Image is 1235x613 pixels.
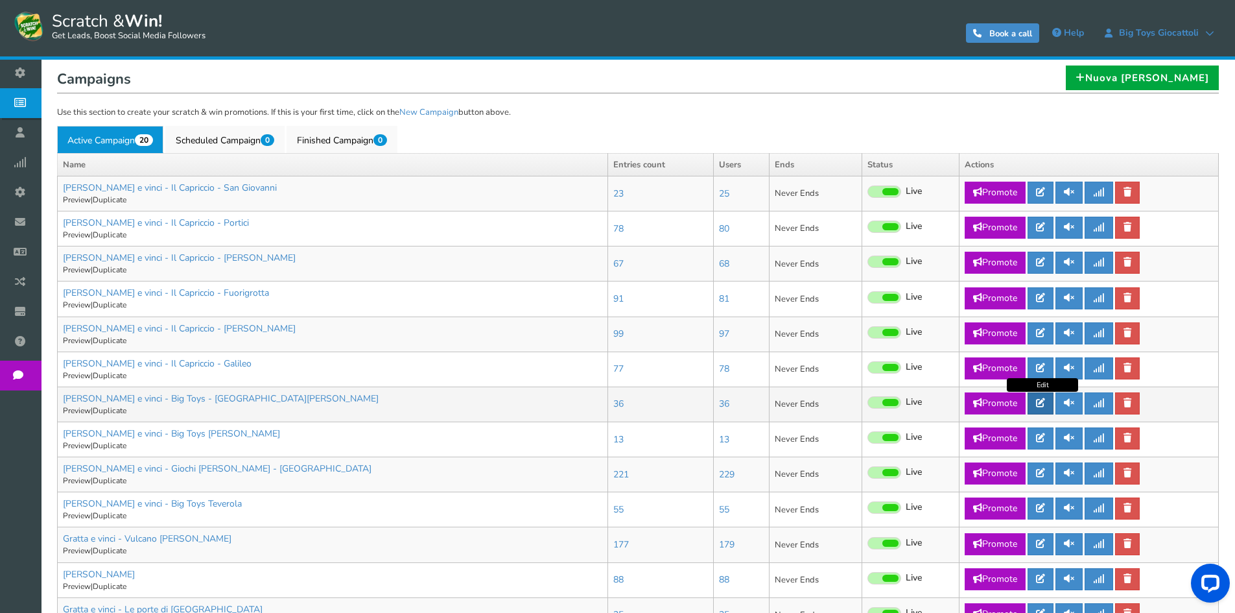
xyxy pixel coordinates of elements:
[906,537,923,549] span: Live
[63,265,602,276] p: |
[135,134,153,146] span: 20
[63,405,91,416] a: Preview
[63,546,602,557] p: |
[63,287,269,299] a: [PERSON_NAME] e vinci - Il Capriccio - Fuorigrotta
[63,498,242,510] a: [PERSON_NAME] e vinci - Big Toys Teverola
[965,252,1026,274] a: Promote
[965,357,1026,379] a: Promote
[965,498,1026,520] a: Promote
[769,457,862,492] td: Never Ends
[57,106,1219,119] p: Use this section to create your scratch & win promotions. If this is your first time, click on th...
[63,230,91,240] a: Preview
[63,300,91,310] a: Preview
[63,230,602,241] p: |
[959,153,1219,176] th: Actions
[1112,28,1205,38] span: Big Toys Giocattoli
[906,501,923,514] span: Live
[93,405,126,416] a: Duplicate
[906,396,923,409] span: Live
[57,67,1219,93] h1: Campaigns
[93,300,126,310] a: Duplicate
[719,363,729,375] a: 78
[93,511,126,521] a: Duplicate
[769,527,862,562] td: Never Ends
[613,503,624,516] a: 55
[769,282,862,317] td: Never Ends
[613,468,629,481] a: 221
[63,357,252,370] a: [PERSON_NAME] e vinci - Il Capriccio - Galileo
[769,422,862,457] td: Never Ends
[63,252,296,264] a: [PERSON_NAME] e vinci - Il Capriccio - [PERSON_NAME]
[63,335,602,346] p: |
[63,427,280,440] a: [PERSON_NAME] e vinci - Big Toys [PERSON_NAME]
[63,370,91,381] a: Preview
[769,562,862,597] td: Never Ends
[613,293,624,305] a: 91
[719,433,729,446] a: 13
[906,466,923,479] span: Live
[906,431,923,444] span: Live
[63,265,91,275] a: Preview
[13,10,45,42] img: Scratch and Win
[58,153,608,176] th: Name
[906,572,923,584] span: Live
[965,533,1026,555] a: Promote
[93,475,126,486] a: Duplicate
[124,10,162,32] strong: Win!
[63,182,277,194] a: [PERSON_NAME] e vinci - Il Capriccio - San Giovanni
[769,387,862,422] td: Never Ends
[1007,378,1078,392] div: Edit
[965,322,1026,344] a: Promote
[13,10,206,42] a: Scratch &Win! Get Leads, Boost Social Media Followers
[261,134,274,146] span: 0
[63,392,379,405] a: [PERSON_NAME] e vinci - Big Toys - [GEOGRAPHIC_DATA][PERSON_NAME]
[93,265,126,275] a: Duplicate
[862,153,959,176] th: Status
[613,433,624,446] a: 13
[1046,23,1090,43] a: Help
[906,291,923,304] span: Live
[769,246,862,282] td: Never Ends
[93,440,126,451] a: Duplicate
[63,511,602,522] p: |
[613,222,624,235] a: 78
[63,370,602,381] p: |
[63,546,91,556] a: Preview
[52,31,206,42] small: Get Leads, Boost Social Media Followers
[613,573,624,586] a: 88
[63,475,602,487] p: |
[373,134,387,146] span: 0
[613,328,624,340] a: 99
[769,352,862,387] td: Never Ends
[719,468,735,481] a: 229
[613,258,624,270] a: 67
[719,293,729,305] a: 81
[965,287,1026,309] a: Promote
[93,370,126,381] a: Duplicate
[63,581,602,592] p: |
[63,440,602,451] p: |
[1181,559,1235,613] iframe: LiveChat chat widget
[63,511,91,521] a: Preview
[713,153,769,176] th: Users
[906,326,923,339] span: Live
[613,363,624,375] a: 77
[63,322,296,335] a: [PERSON_NAME] e vinci - Il Capriccio - [PERSON_NAME]
[719,222,729,235] a: 80
[1064,27,1084,39] span: Help
[966,23,1039,43] a: Book a call
[769,153,862,176] th: Ends
[93,546,126,556] a: Duplicate
[63,195,91,205] a: Preview
[719,538,735,551] a: 179
[965,182,1026,204] a: Promote
[719,258,729,270] a: 68
[719,503,729,516] a: 55
[613,187,624,200] a: 23
[63,475,91,486] a: Preview
[989,28,1032,40] span: Book a call
[63,217,249,229] a: [PERSON_NAME] e vinci - Il Capriccio - Portici
[165,126,285,153] a: Scheduled Campaign
[93,335,126,346] a: Duplicate
[57,126,163,153] a: Active Campaign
